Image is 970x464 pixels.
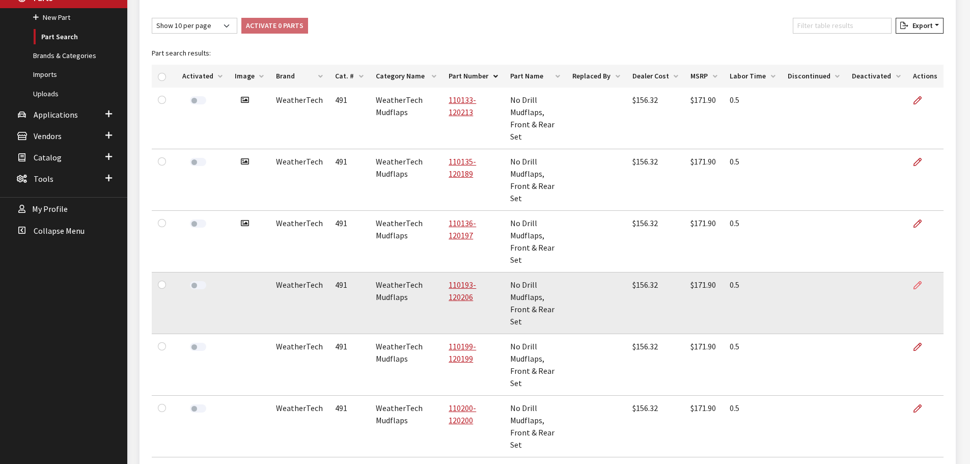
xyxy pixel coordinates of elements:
th: MSRP: activate to sort column ascending [684,65,724,88]
td: $171.90 [684,334,724,396]
th: Labor Time: activate to sort column ascending [724,65,781,88]
td: $156.32 [626,149,684,211]
a: 110193-120206 [449,280,476,302]
td: 0.5 [724,88,781,149]
span: Catalog [34,152,62,162]
caption: Part search results: [152,42,944,65]
span: Tools [34,174,53,184]
span: Export [908,21,933,30]
td: WeatherTech [270,211,329,272]
td: No Drill Mudflaps, Front & Rear Set [504,88,566,149]
td: 491 [329,396,369,457]
td: $156.32 [626,272,684,334]
td: 0.5 [724,334,781,396]
a: 110135-120189 [449,156,476,179]
td: $156.32 [626,88,684,149]
td: $171.90 [684,211,724,272]
td: No Drill Mudflaps, Front & Rear Set [504,272,566,334]
th: Category Name: activate to sort column ascending [370,65,443,88]
th: Deactivated: activate to sort column ascending [846,65,906,88]
input: Filter table results [793,18,892,34]
td: WeatherTech Mudflaps [370,149,443,211]
td: 491 [329,211,369,272]
td: $171.90 [684,396,724,457]
td: 491 [329,334,369,396]
td: 0.5 [724,396,781,457]
a: Edit Part [913,211,930,236]
i: Has image [241,158,249,166]
td: 491 [329,149,369,211]
td: WeatherTech [270,272,329,334]
span: Vendors [34,131,62,141]
td: $171.90 [684,272,724,334]
label: Activate Part [190,158,206,166]
td: $156.32 [626,334,684,396]
th: Activated: activate to sort column ascending [176,65,229,88]
span: My Profile [32,204,68,214]
td: WeatherTech [270,396,329,457]
td: 491 [329,88,369,149]
a: 110136-120197 [449,218,476,240]
a: 110199-120199 [449,341,476,364]
button: Export [896,18,944,34]
a: Edit Part [913,396,930,421]
th: Discontinued: activate to sort column ascending [782,65,846,88]
a: Edit Part [913,88,930,113]
td: WeatherTech Mudflaps [370,211,443,272]
td: No Drill Mudflaps, Front & Rear Set [504,149,566,211]
label: Activate Part [190,96,206,104]
a: 110200-120200 [449,403,476,425]
td: WeatherTech [270,88,329,149]
td: 491 [329,272,369,334]
td: $171.90 [684,149,724,211]
span: Collapse Menu [34,226,85,236]
td: No Drill Mudflaps, Front & Rear Set [504,396,566,457]
label: Activate Part [190,281,206,289]
td: $156.32 [626,211,684,272]
a: Edit Part [913,334,930,360]
td: WeatherTech Mudflaps [370,334,443,396]
td: WeatherTech [270,149,329,211]
i: Has image [241,220,249,228]
th: Part Name: activate to sort column ascending [504,65,566,88]
th: Part Number: activate to sort column descending [442,65,504,88]
td: WeatherTech [270,334,329,396]
td: $171.90 [684,88,724,149]
a: 110133-120213 [449,95,476,117]
th: Brand: activate to sort column ascending [270,65,329,88]
th: Image: activate to sort column ascending [229,65,270,88]
td: 0.5 [724,272,781,334]
td: $156.32 [626,396,684,457]
label: Activate Part [190,220,206,228]
label: Activate Part [190,404,206,413]
td: No Drill Mudflaps, Front & Rear Set [504,334,566,396]
a: Edit Part [913,149,930,175]
td: 0.5 [724,149,781,211]
i: Has image [241,96,249,104]
th: Cat. #: activate to sort column ascending [329,65,369,88]
td: No Drill Mudflaps, Front & Rear Set [504,211,566,272]
td: WeatherTech Mudflaps [370,88,443,149]
th: Dealer Cost: activate to sort column ascending [626,65,684,88]
td: 0.5 [724,211,781,272]
span: Applications [34,110,78,120]
th: Actions [907,65,944,88]
th: Replaced By: activate to sort column ascending [566,65,626,88]
label: Activate Part [190,343,206,351]
a: Edit Part [913,272,930,298]
td: WeatherTech Mudflaps [370,272,443,334]
td: WeatherTech Mudflaps [370,396,443,457]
